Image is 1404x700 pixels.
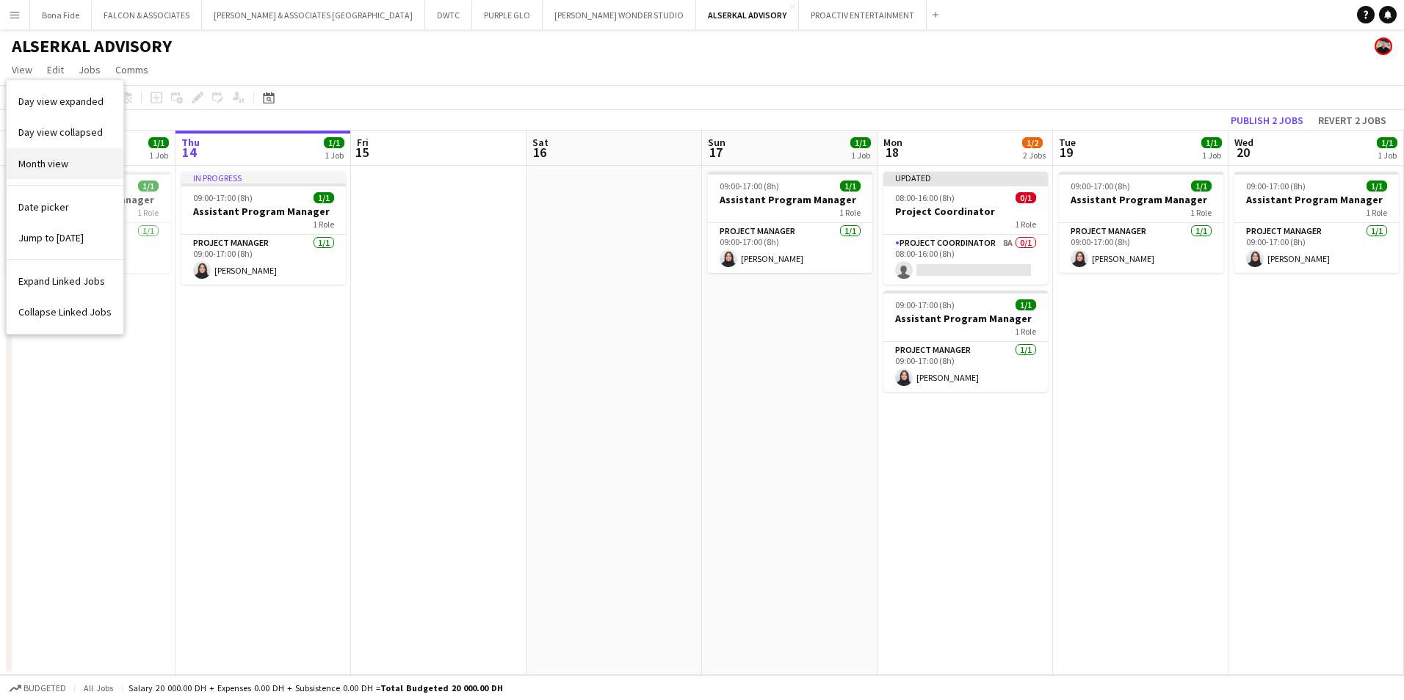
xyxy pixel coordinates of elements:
[12,35,172,57] h1: ALSERKAL ADVISORY
[1202,150,1221,161] div: 1 Job
[1377,137,1397,148] span: 1/1
[181,172,346,285] app-job-card: In progress09:00-17:00 (8h)1/1Assistant Program Manager1 RoleProject Manager1/109:00-17:00 (8h)[P...
[1059,136,1076,149] span: Tue
[1059,193,1223,206] h3: Assistant Program Manager
[1059,223,1223,273] app-card-role: Project Manager1/109:00-17:00 (8h)[PERSON_NAME]
[881,144,902,161] span: 18
[355,144,369,161] span: 15
[18,274,105,288] span: Expand Linked Jobs
[7,192,123,222] a: Date picker
[7,222,123,253] a: Jump to today
[12,63,32,76] span: View
[109,60,154,79] a: Comms
[883,312,1048,325] h3: Assistant Program Manager
[129,682,503,693] div: Salary 20 000.00 DH + Expenses 0.00 DH + Subsistence 0.00 DH =
[839,207,861,218] span: 1 Role
[6,60,38,79] a: View
[1375,37,1392,55] app-user-avatar: Glenn Lloyd
[1016,192,1036,203] span: 0/1
[883,235,1048,285] app-card-role: Project Coordinator8A0/108:00-16:00 (8h)
[1016,299,1036,310] span: 1/1
[708,136,725,149] span: Sun
[18,157,68,170] span: Month view
[7,266,123,296] a: Expand Linked Jobs
[1015,219,1036,230] span: 1 Role
[708,223,872,273] app-card-role: Project Manager1/109:00-17:00 (8h)[PERSON_NAME]
[18,200,69,214] span: Date picker
[543,1,696,29] button: [PERSON_NAME] WONDER STUDIO
[895,299,955,310] span: 09:00-17:00 (8h)
[851,150,870,161] div: 1 Job
[472,1,543,29] button: PURPLE GLO
[1234,193,1399,206] h3: Assistant Program Manager
[1366,207,1387,218] span: 1 Role
[720,181,779,192] span: 09:00-17:00 (8h)
[7,117,123,147] a: Day view collapsed
[73,60,106,79] a: Jobs
[850,137,871,148] span: 1/1
[30,1,92,29] button: Bona Fide
[1367,181,1387,192] span: 1/1
[181,136,200,149] span: Thu
[138,181,159,192] span: 1/1
[7,86,123,117] a: Day view expanded
[883,291,1048,392] app-job-card: 09:00-17:00 (8h)1/1Assistant Program Manager1 RoleProject Manager1/109:00-17:00 (8h)[PERSON_NAME]
[4,144,25,161] span: 13
[148,137,169,148] span: 1/1
[81,682,116,693] span: All jobs
[708,193,872,206] h3: Assistant Program Manager
[325,150,344,161] div: 1 Job
[18,95,104,108] span: Day view expanded
[1022,137,1043,148] span: 1/2
[883,172,1048,285] app-job-card: Updated08:00-16:00 (8h)0/1Project Coordinator1 RoleProject Coordinator8A0/108:00-16:00 (8h)
[179,144,200,161] span: 14
[23,683,66,693] span: Budgeted
[41,60,70,79] a: Edit
[92,1,202,29] button: FALCON & ASSOCIATES
[883,136,902,149] span: Mon
[840,181,861,192] span: 1/1
[7,680,68,696] button: Budgeted
[1378,150,1397,161] div: 1 Job
[883,205,1048,218] h3: Project Coordinator
[1234,172,1399,273] app-job-card: 09:00-17:00 (8h)1/1Assistant Program Manager1 RoleProject Manager1/109:00-17:00 (8h)[PERSON_NAME]
[1201,137,1222,148] span: 1/1
[706,144,725,161] span: 17
[1190,207,1212,218] span: 1 Role
[530,144,549,161] span: 16
[18,231,84,244] span: Jump to [DATE]
[47,63,64,76] span: Edit
[181,235,346,285] app-card-role: Project Manager1/109:00-17:00 (8h)[PERSON_NAME]
[313,219,334,230] span: 1 Role
[532,136,549,149] span: Sat
[79,63,101,76] span: Jobs
[18,125,103,139] span: Day view collapsed
[799,1,927,29] button: PROACTIV ENTERTAINMENT
[324,137,344,148] span: 1/1
[883,172,1048,183] div: Updated
[115,63,148,76] span: Comms
[1023,150,1046,161] div: 2 Jobs
[380,682,503,693] span: Total Budgeted 20 000.00 DH
[1225,111,1309,130] button: Publish 2 jobs
[1057,144,1076,161] span: 19
[181,205,346,218] h3: Assistant Program Manager
[708,172,872,273] div: 09:00-17:00 (8h)1/1Assistant Program Manager1 RoleProject Manager1/109:00-17:00 (8h)[PERSON_NAME]
[1246,181,1306,192] span: 09:00-17:00 (8h)
[1312,111,1392,130] button: Revert 2 jobs
[181,172,346,183] div: In progress
[18,305,112,318] span: Collapse Linked Jobs
[425,1,472,29] button: DWTC
[1191,181,1212,192] span: 1/1
[1071,181,1130,192] span: 09:00-17:00 (8h)
[1059,172,1223,273] div: 09:00-17:00 (8h)1/1Assistant Program Manager1 RoleProject Manager1/109:00-17:00 (8h)[PERSON_NAME]
[357,136,369,149] span: Fri
[1234,136,1253,149] span: Wed
[7,148,123,179] a: Month view
[314,192,334,203] span: 1/1
[7,296,123,327] a: Collapse Linked Jobs
[137,207,159,218] span: 1 Role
